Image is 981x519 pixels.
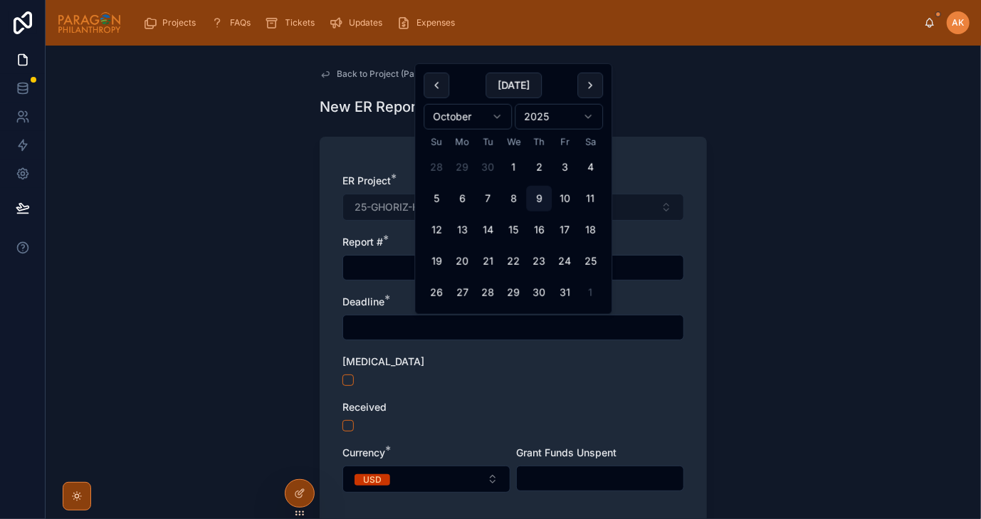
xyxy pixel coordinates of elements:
[325,10,393,36] a: Updates
[393,10,466,36] a: Expenses
[500,248,526,274] button: Wednesday, October 22nd, 2025
[953,17,965,28] span: AK
[500,217,526,243] button: Wednesday, October 15th, 2025
[526,154,552,180] button: Thursday, October 2nd, 2025
[500,154,526,180] button: Wednesday, October 1st, 2025
[206,10,261,36] a: FAQs
[449,280,475,305] button: Monday, October 27th, 2025
[577,280,603,305] button: Saturday, November 1st, 2025
[342,355,424,367] span: [MEDICAL_DATA]
[163,17,196,28] span: Projects
[342,401,387,413] span: Received
[449,217,475,243] button: Monday, October 13th, 2025
[577,248,603,274] button: Saturday, October 25th, 2025
[577,154,603,180] button: Saturday, October 4th, 2025
[475,186,500,211] button: Tuesday, October 7th, 2025
[500,135,526,149] th: Wednesday
[424,217,449,243] button: Sunday, October 12th, 2025
[552,154,577,180] button: Friday, October 3rd, 2025
[320,97,421,117] h1: New ER Report
[424,186,449,211] button: Sunday, October 5th, 2025
[350,17,383,28] span: Updates
[475,135,500,149] th: Tuesday
[424,154,449,180] button: Sunday, September 28th, 2025
[486,73,542,98] button: [DATE]
[552,135,577,149] th: Friday
[342,236,383,248] span: Report #
[424,135,603,305] table: October 2025
[342,446,385,458] span: Currency
[577,186,603,211] button: Saturday, October 11th, 2025
[526,217,552,243] button: Thursday, October 16th, 2025
[449,186,475,211] button: Monday, October 6th, 2025
[475,280,500,305] button: Tuesday, October 28th, 2025
[342,174,391,187] span: ER Project
[337,68,441,80] span: Back to Project (Paragon)
[526,186,552,211] button: Today, Thursday, October 9th, 2025
[500,186,526,211] button: Wednesday, October 8th, 2025
[552,186,577,211] button: Friday, October 10th, 2025
[342,295,384,308] span: Deadline
[424,135,449,149] th: Sunday
[577,135,603,149] th: Saturday
[231,17,251,28] span: FAQs
[449,248,475,274] button: Monday, October 20th, 2025
[285,17,315,28] span: Tickets
[424,248,449,274] button: Sunday, October 19th, 2025
[552,280,577,305] button: Friday, October 31st, 2025
[577,217,603,243] button: Saturday, October 18th, 2025
[133,7,924,38] div: scrollable content
[516,446,617,458] span: Grant Funds Unspent
[449,135,475,149] th: Monday
[449,154,475,180] button: Monday, September 29th, 2025
[363,474,382,486] div: USD
[139,10,206,36] a: Projects
[500,280,526,305] button: Wednesday, October 29th, 2025
[475,248,500,274] button: Tuesday, October 21st, 2025
[526,280,552,305] button: Thursday, October 30th, 2025
[424,280,449,305] button: Sunday, October 26th, 2025
[475,217,500,243] button: Tuesday, October 14th, 2025
[261,10,325,36] a: Tickets
[57,11,122,34] img: App logo
[526,135,552,149] th: Thursday
[342,466,510,493] button: Select Button
[320,68,441,80] a: Back to Project (Paragon)
[552,217,577,243] button: Friday, October 17th, 2025
[417,17,456,28] span: Expenses
[475,154,500,180] button: Tuesday, September 30th, 2025
[552,248,577,274] button: Friday, October 24th, 2025
[526,248,552,274] button: Thursday, October 23rd, 2025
